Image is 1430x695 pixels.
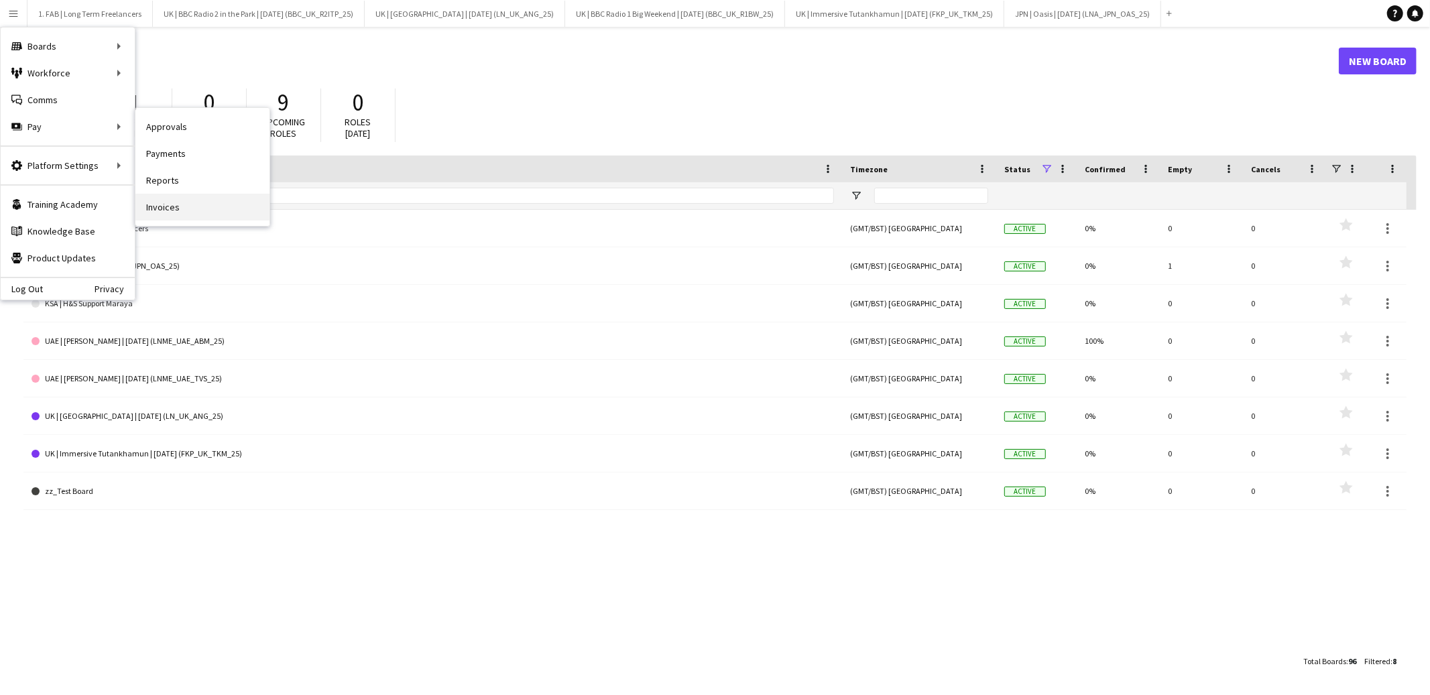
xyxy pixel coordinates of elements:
[1085,164,1126,174] span: Confirmed
[278,88,290,117] span: 9
[135,140,270,167] a: Payments
[27,1,153,27] button: 1. FAB | Long Term Freelancers
[1,60,135,86] div: Workforce
[1,218,135,245] a: Knowledge Base
[1077,322,1160,359] div: 100%
[1160,210,1243,247] div: 0
[204,88,215,117] span: 0
[365,1,565,27] button: UK | [GEOGRAPHIC_DATA] | [DATE] (LN_UK_ANG_25)
[32,210,834,247] a: 1. FAB | Long Term Freelancers
[842,472,996,509] div: (GMT/BST) [GEOGRAPHIC_DATA]
[1004,1,1161,27] button: JPN | Oasis | [DATE] (LNA_JPN_OAS_25)
[32,285,834,322] a: KSA | H&S Support Maraya
[1364,656,1390,666] span: Filtered
[1077,247,1160,284] div: 0%
[1004,261,1046,271] span: Active
[1,152,135,179] div: Platform Settings
[32,397,834,435] a: UK | [GEOGRAPHIC_DATA] | [DATE] (LN_UK_ANG_25)
[842,210,996,247] div: (GMT/BST) [GEOGRAPHIC_DATA]
[1243,210,1326,247] div: 0
[1077,472,1160,509] div: 0%
[1303,656,1346,666] span: Total Boards
[1077,397,1160,434] div: 0%
[1,191,135,218] a: Training Academy
[1004,224,1046,234] span: Active
[842,360,996,397] div: (GMT/BST) [GEOGRAPHIC_DATA]
[1004,336,1046,346] span: Active
[32,472,834,510] a: zz_Test Board
[32,435,834,472] a: UK | Immersive Tutankhamun | [DATE] (FKP_UK_TKM_25)
[1364,648,1396,674] div: :
[345,116,371,139] span: Roles [DATE]
[1303,648,1356,674] div: :
[1168,164,1192,174] span: Empty
[1160,472,1243,509] div: 0
[1077,435,1160,472] div: 0%
[32,360,834,397] a: UAE | [PERSON_NAME] | [DATE] (LNME_UAE_TVS_25)
[1243,360,1326,397] div: 0
[353,88,364,117] span: 0
[1,33,135,60] div: Boards
[1348,656,1356,666] span: 96
[1160,285,1243,322] div: 0
[1,283,43,294] a: Log Out
[850,164,888,174] span: Timezone
[1,86,135,113] a: Comms
[842,435,996,472] div: (GMT/BST) [GEOGRAPHIC_DATA]
[1243,285,1326,322] div: 0
[1077,285,1160,322] div: 0%
[1243,472,1326,509] div: 0
[95,283,135,294] a: Privacy
[842,247,996,284] div: (GMT/BST) [GEOGRAPHIC_DATA]
[23,51,1339,71] h1: Boards
[1160,360,1243,397] div: 0
[1004,299,1046,309] span: Active
[1,113,135,140] div: Pay
[32,322,834,360] a: UAE | [PERSON_NAME] | [DATE] (LNME_UAE_ABM_25)
[1243,397,1326,434] div: 0
[1243,322,1326,359] div: 0
[874,188,988,204] input: Timezone Filter Input
[32,247,834,285] a: JPN | Oasis | [DATE] (LNA_JPN_OAS_25)
[785,1,1004,27] button: UK | Immersive Tutankhamun | [DATE] (FKP_UK_TKM_25)
[850,190,862,202] button: Open Filter Menu
[1339,48,1417,74] a: New Board
[1004,487,1046,497] span: Active
[135,194,270,220] a: Invoices
[1077,210,1160,247] div: 0%
[135,167,270,194] a: Reports
[56,188,834,204] input: Board name Filter Input
[1251,164,1280,174] span: Cancels
[1004,449,1046,459] span: Active
[842,285,996,322] div: (GMT/BST) [GEOGRAPHIC_DATA]
[1160,435,1243,472] div: 0
[842,322,996,359] div: (GMT/BST) [GEOGRAPHIC_DATA]
[135,113,270,140] a: Approvals
[1004,164,1030,174] span: Status
[1160,322,1243,359] div: 0
[1243,435,1326,472] div: 0
[1392,656,1396,666] span: 8
[1160,397,1243,434] div: 0
[1,245,135,271] a: Product Updates
[153,1,365,27] button: UK | BBC Radio 2 in the Park | [DATE] (BBC_UK_R2ITP_25)
[1004,374,1046,384] span: Active
[1077,360,1160,397] div: 0%
[1243,247,1326,284] div: 0
[842,397,996,434] div: (GMT/BST) [GEOGRAPHIC_DATA]
[262,116,305,139] span: Upcoming roles
[1004,412,1046,422] span: Active
[1160,247,1243,284] div: 1
[565,1,785,27] button: UK | BBC Radio 1 Big Weekend | [DATE] (BBC_UK_R1BW_25)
